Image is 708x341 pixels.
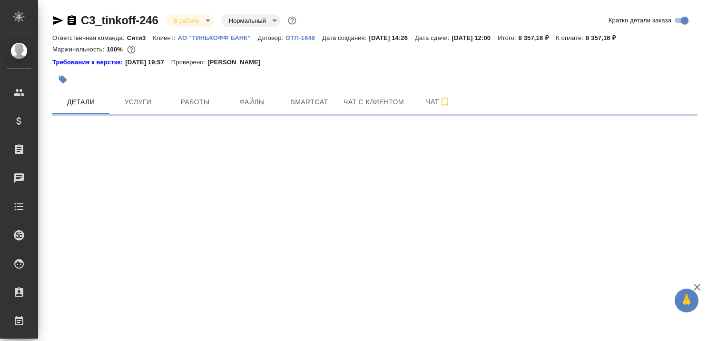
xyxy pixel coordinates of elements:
p: [DATE] 12:00 [452,34,498,41]
p: Итого: [498,34,518,41]
p: Проверено: [171,58,208,67]
span: Чат [415,96,461,108]
a: Требования к верстке: [52,58,125,67]
button: Доп статусы указывают на важность/срочность заказа [286,14,298,27]
p: [DATE] 19:57 [125,58,171,67]
div: Нажми, чтобы открыть папку с инструкцией [52,58,125,67]
span: Работы [172,96,218,108]
p: [DATE] 14:26 [369,34,415,41]
p: [PERSON_NAME] [207,58,267,67]
button: 0.00 RUB; [125,43,138,56]
p: 100% [107,46,125,53]
span: Детали [58,96,104,108]
a: C3_tinkoff-246 [81,14,158,27]
p: ОТП-1649 [285,34,322,41]
button: Добавить тэг [52,69,73,90]
span: 🙏 [678,291,695,311]
span: Чат с клиентом [344,96,404,108]
span: Smartcat [286,96,332,108]
button: Нормальный [226,17,269,25]
button: Скопировать ссылку для ЯМессенджера [52,15,64,26]
p: Дата сдачи: [415,34,452,41]
p: Дата создания: [322,34,369,41]
button: В работе [171,17,202,25]
button: Скопировать ссылку [66,15,78,26]
div: В работе [166,14,214,27]
p: АО "ТИНЬКОФФ БАНК" [178,34,258,41]
p: 8 357,16 ₽ [519,34,556,41]
button: 🙏 [675,289,698,312]
div: В работе [221,14,280,27]
a: АО "ТИНЬКОФФ БАНК" [178,33,258,41]
p: Клиент: [153,34,177,41]
p: 8 357,16 ₽ [586,34,623,41]
span: Файлы [229,96,275,108]
p: К оплате: [556,34,586,41]
p: Ответственная команда: [52,34,127,41]
span: Кратко детали заказа [609,16,671,25]
p: Сити3 [127,34,153,41]
p: Договор: [258,34,286,41]
svg: Подписаться [439,96,451,108]
a: ОТП-1649 [285,33,322,41]
p: Маржинальность: [52,46,107,53]
span: Услуги [115,96,161,108]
